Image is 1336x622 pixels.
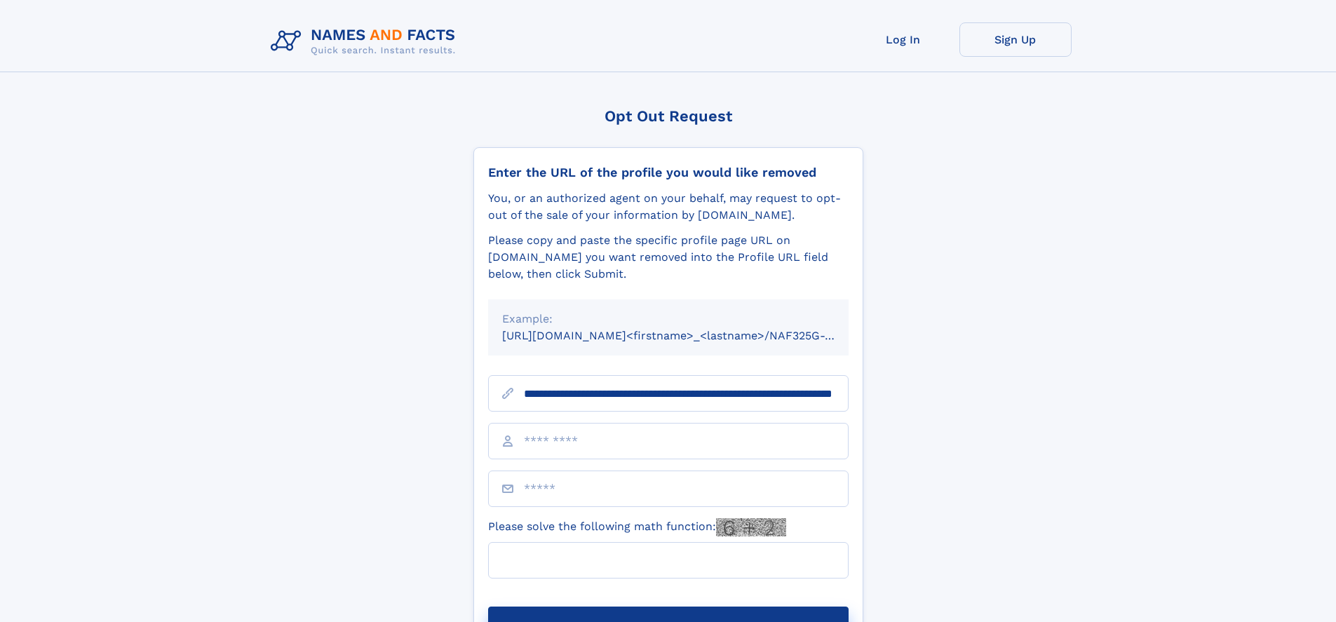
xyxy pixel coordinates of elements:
[502,311,835,327] div: Example:
[959,22,1072,57] a: Sign Up
[265,22,467,60] img: Logo Names and Facts
[488,232,849,283] div: Please copy and paste the specific profile page URL on [DOMAIN_NAME] you want removed into the Pr...
[473,107,863,125] div: Opt Out Request
[502,329,875,342] small: [URL][DOMAIN_NAME]<firstname>_<lastname>/NAF325G-xxxxxxxx
[847,22,959,57] a: Log In
[488,165,849,180] div: Enter the URL of the profile you would like removed
[488,518,786,536] label: Please solve the following math function:
[488,190,849,224] div: You, or an authorized agent on your behalf, may request to opt-out of the sale of your informatio...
